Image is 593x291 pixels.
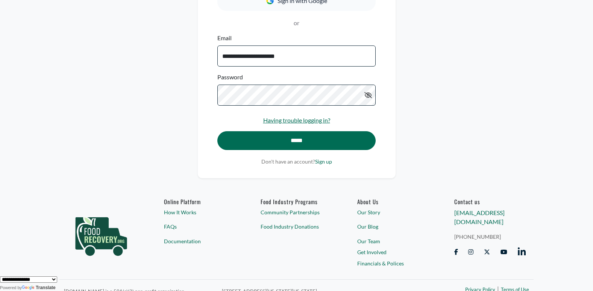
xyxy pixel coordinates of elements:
p: Don't have an account? [217,158,375,165]
a: Documentation [164,237,235,245]
a: FAQs [164,223,235,230]
h6: Contact us [454,198,526,205]
a: How It Works [164,208,235,216]
label: Password [217,73,243,82]
a: Our Team [357,237,429,245]
a: Translate [22,285,56,290]
a: Our Blog [357,223,429,230]
h6: Food Industry Programs [261,198,332,205]
a: [PHONE_NUMBER] [454,233,526,241]
a: About Us [357,198,429,205]
a: Get Involved [357,248,429,256]
label: Email [217,33,232,42]
a: Sign up [315,158,332,165]
a: Our Story [357,208,429,216]
p: or [217,18,375,27]
img: Google Translate [22,285,36,291]
a: Food Industry Donations [261,223,332,230]
a: [EMAIL_ADDRESS][DOMAIN_NAME] [454,209,505,225]
a: Community Partnerships [261,208,332,216]
h6: Online Platform [164,198,235,205]
a: Having trouble logging in? [263,117,330,124]
a: Financials & Polices [357,259,429,267]
img: food_recovery_green_logo-76242d7a27de7ed26b67be613a865d9c9037ba317089b267e0515145e5e51427.png [67,198,135,270]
